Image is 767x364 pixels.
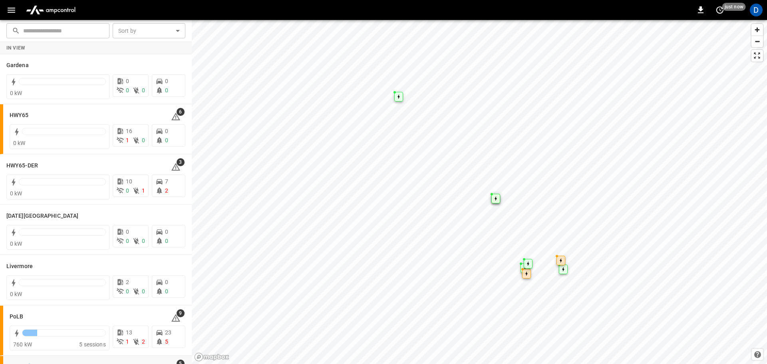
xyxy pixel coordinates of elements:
span: 0 [126,229,129,235]
strong: In View [6,45,26,51]
span: 6 [177,108,185,116]
span: 2 [142,338,145,345]
span: 0 [142,137,145,143]
span: 0 [165,128,168,134]
span: 13 [126,329,132,336]
span: 5 [165,338,168,345]
a: Mapbox homepage [194,352,229,362]
span: 23 [165,329,171,336]
span: 1 [142,187,145,194]
img: ampcontrol.io logo [23,2,79,18]
div: Map marker [522,269,531,278]
div: profile-icon [750,4,763,16]
span: 0 kW [10,241,22,247]
canvas: Map [192,20,767,364]
div: Map marker [521,263,529,273]
span: 0 [142,238,145,244]
span: 1 [126,338,129,345]
span: 9 [177,309,185,317]
span: 0 [126,78,129,84]
span: 0 kW [10,190,22,197]
span: 0 [126,238,129,244]
span: 0 [165,137,168,143]
span: 0 [165,279,168,285]
span: 0 [126,288,129,294]
span: 16 [126,128,132,134]
span: 0 [165,229,168,235]
span: 0 [165,238,168,244]
span: 2 [126,279,129,285]
button: set refresh interval [713,4,726,16]
span: 1 [126,137,129,143]
h6: HWY65 [10,111,29,120]
span: 760 kW [13,341,32,348]
div: Map marker [394,92,403,101]
span: 0 [165,78,168,84]
span: 5 sessions [79,341,106,348]
span: 0 [126,187,129,194]
div: Map marker [556,256,565,265]
span: 3 [177,158,185,166]
span: just now [722,3,746,11]
span: 0 kW [10,291,22,297]
span: 0 [126,87,129,93]
h6: HWY65-DER [6,161,38,170]
span: 0 [142,288,145,294]
span: 0 kW [13,140,26,146]
div: Map marker [559,265,568,274]
span: 7 [165,178,168,185]
span: 0 [165,87,168,93]
button: Zoom out [751,36,763,47]
h6: Karma Center [6,212,78,221]
h6: PoLB [10,312,23,321]
div: Map marker [491,194,500,203]
span: 0 [165,288,168,294]
span: 0 kW [10,90,22,96]
h6: Livermore [6,262,33,271]
span: 0 [142,87,145,93]
button: Zoom in [751,24,763,36]
span: 2 [165,187,168,194]
span: 10 [126,178,132,185]
h6: Gardena [6,61,29,70]
div: Map marker [524,259,533,269]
